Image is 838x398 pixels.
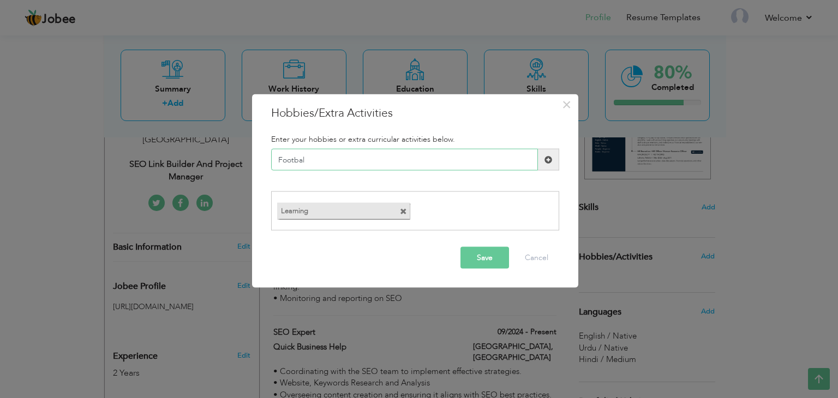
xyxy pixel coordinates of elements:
h5: Enter your hobbies or extra curricular activities below. [271,135,559,143]
label: Learning [277,202,390,216]
button: Close [558,96,576,113]
span: × [562,95,571,114]
h3: Hobbies/Extra Activities [271,105,559,122]
button: Cancel [514,246,559,268]
button: Save [460,246,509,268]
